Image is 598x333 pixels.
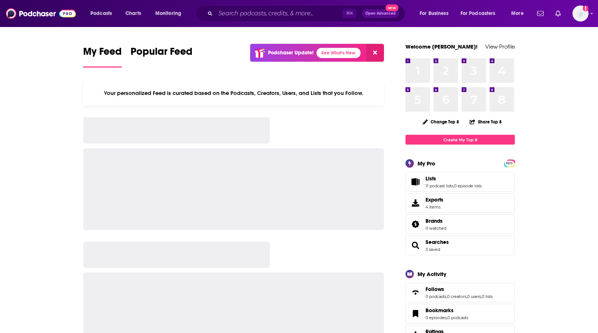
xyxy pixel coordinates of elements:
a: Welcome [PERSON_NAME]! [405,43,478,50]
a: PRO [505,160,514,166]
span: Bookmarks [405,304,515,324]
a: Lists [426,175,482,182]
span: Open Advanced [365,12,396,15]
a: Bookmarks [426,307,468,314]
span: 4 items [426,204,443,210]
span: Follows [426,286,444,292]
div: My Activity [418,271,446,277]
div: My Pro [418,160,435,167]
a: Follows [426,286,493,292]
span: , [447,315,447,320]
span: Bookmarks [426,307,454,314]
div: Your personalized Feed is curated based on the Podcasts, Creators, Users, and Lists that you Follow. [83,81,384,106]
a: 0 users [467,294,481,299]
a: 0 lists [482,294,493,299]
a: 0 creators [447,294,466,299]
span: Charts [125,8,141,19]
a: Show notifications dropdown [534,7,547,20]
span: My Feed [83,45,122,62]
span: Lists [426,175,436,182]
span: Monitoring [155,8,181,19]
p: Podchaser Update! [268,50,314,56]
span: Brands [405,214,515,234]
span: More [511,8,524,19]
a: 0 episodes [426,315,447,320]
span: Exports [408,198,423,208]
svg: Add a profile image [583,5,589,11]
span: Exports [426,196,443,203]
span: Searches [405,236,515,255]
span: , [481,294,482,299]
button: open menu [415,8,458,19]
input: Search podcasts, credits, & more... [215,8,343,19]
a: Create My Top 8 [405,135,515,145]
a: View Profile [485,43,515,50]
img: Podchaser - Follow, Share and Rate Podcasts [6,7,76,20]
a: Brands [408,219,423,229]
a: My Feed [83,45,122,68]
span: Follows [405,283,515,302]
a: 11 podcast lists [426,183,453,188]
span: For Podcasters [461,8,496,19]
a: Show notifications dropdown [552,7,564,20]
span: , [453,183,454,188]
span: New [385,4,399,11]
button: Show profile menu [572,5,589,22]
button: open menu [85,8,121,19]
span: Podcasts [90,8,112,19]
span: For Business [420,8,448,19]
img: User Profile [572,5,589,22]
span: Brands [426,218,443,224]
div: Search podcasts, credits, & more... [202,5,412,22]
a: Follows [408,287,423,298]
a: 0 watched [426,226,446,231]
a: Searches [408,240,423,250]
a: 0 podcasts [447,315,468,320]
button: open menu [150,8,191,19]
a: Popular Feed [131,45,193,68]
a: 0 episode lists [454,183,482,188]
a: 0 podcasts [426,294,446,299]
a: Exports [405,193,515,213]
a: Lists [408,177,423,187]
a: Charts [121,8,145,19]
span: Popular Feed [131,45,193,62]
span: Logged in as Isla [572,5,589,22]
span: ⌘ K [343,9,356,18]
button: Open AdvancedNew [362,9,399,18]
a: Bookmarks [408,309,423,319]
button: Change Top 8 [418,117,463,126]
span: Lists [405,172,515,192]
a: Brands [426,218,446,224]
a: 3 saved [426,247,440,252]
button: Share Top 8 [469,115,502,129]
button: open menu [456,8,506,19]
a: See What's New [317,48,361,58]
span: , [446,294,447,299]
a: Searches [426,239,449,245]
button: open menu [506,8,533,19]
